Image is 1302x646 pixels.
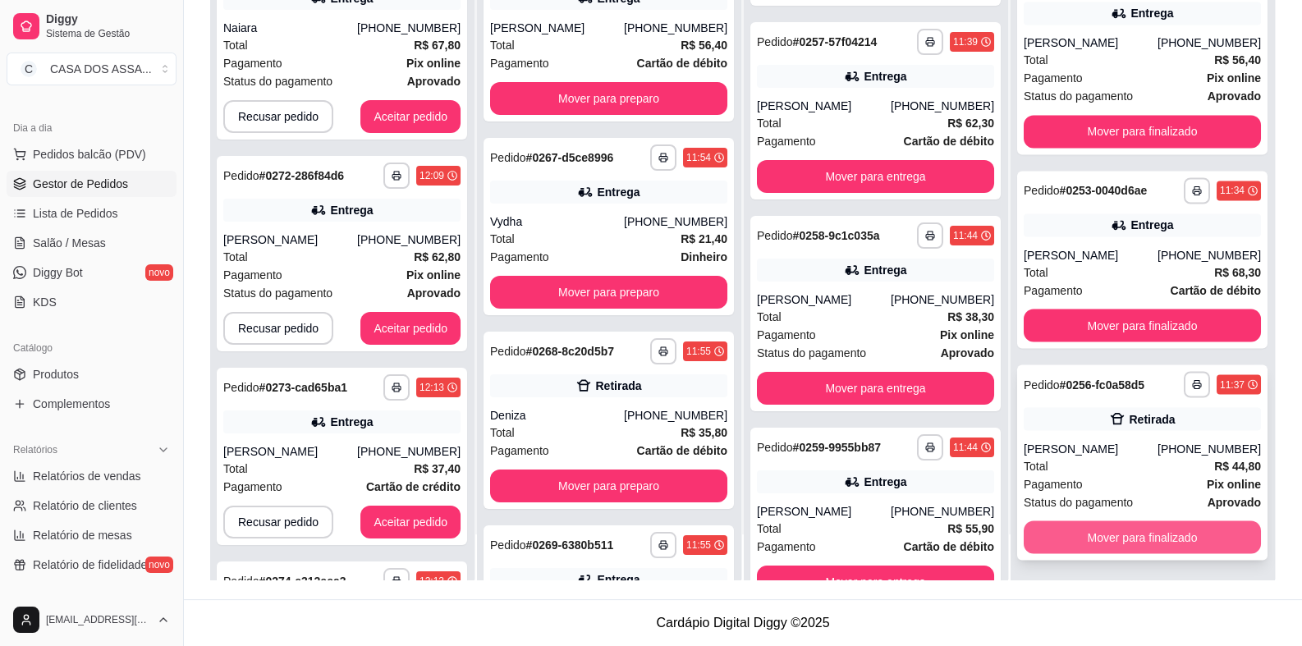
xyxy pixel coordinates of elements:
div: 11:34 [1220,184,1245,197]
div: 11:37 [1220,378,1245,391]
strong: R$ 21,40 [681,232,727,245]
span: Pedido [1024,184,1060,197]
span: Status do pagamento [223,284,332,302]
button: Aceitar pedido [360,506,461,538]
span: Status do pagamento [223,72,332,90]
strong: # 0267-d5ce8996 [526,151,614,164]
span: Total [1024,456,1048,474]
strong: # 0257-57f04214 [793,35,878,48]
span: Pedido [223,575,259,588]
div: 11:55 [686,345,711,358]
strong: Pix online [406,268,461,282]
strong: Cartão de débito [637,444,727,457]
div: [PHONE_NUMBER] [1158,34,1261,51]
div: Entrega [597,184,640,200]
span: Pagamento [490,54,549,72]
div: Naiara [223,20,357,36]
strong: Cartão de débito [904,540,994,553]
strong: # 0258-9c1c035a [793,229,880,242]
span: Sistema de Gestão [46,27,170,40]
strong: # 0259-9955bb87 [793,441,881,454]
div: 12:13 [419,381,444,394]
span: Pagamento [223,54,282,72]
span: [EMAIL_ADDRESS][DOMAIN_NAME] [46,613,150,626]
div: [PHONE_NUMBER] [624,213,727,230]
div: Entrega [330,414,373,430]
span: Pagamento [757,538,816,556]
div: [PERSON_NAME] [490,20,624,36]
footer: Cardápio Digital Diggy © 2025 [184,599,1302,646]
strong: Pix online [1207,477,1261,490]
span: Diggy Bot [33,264,83,281]
div: CASA DOS ASSA ... [50,61,152,77]
a: Complementos [7,391,177,417]
div: Catálogo [7,335,177,361]
strong: R$ 35,80 [681,426,727,439]
strong: R$ 44,80 [1214,459,1261,472]
div: Entrega [864,68,906,85]
span: Pedido [757,35,793,48]
a: KDS [7,289,177,315]
button: Select a team [7,53,177,85]
div: Entrega [330,202,373,218]
button: Pedidos balcão (PDV) [7,141,177,167]
span: Relatórios de vendas [33,468,141,484]
strong: # 0268-8c20d5b7 [526,345,614,358]
span: Total [223,460,248,478]
strong: R$ 38,30 [947,310,994,323]
button: Aceitar pedido [360,100,461,133]
strong: R$ 55,90 [947,522,994,535]
strong: Cartão de débito [904,135,994,148]
span: Pedido [223,381,259,394]
strong: Cartão de crédito [366,480,461,493]
span: Diggy [46,12,170,27]
span: Pedidos balcão (PDV) [33,146,146,163]
div: [PERSON_NAME] [223,231,357,248]
span: Total [490,424,515,442]
div: Entrega [1130,5,1173,21]
button: Recusar pedido [223,506,333,538]
strong: R$ 56,40 [681,39,727,52]
span: Lista de Pedidos [33,205,118,222]
span: Complementos [33,396,110,412]
a: Produtos [7,361,177,387]
div: 11:44 [953,441,978,454]
a: Relatório de fidelidadenovo [7,552,177,578]
div: 12:09 [419,169,444,182]
strong: aprovado [407,286,461,300]
span: Status do pagamento [1024,493,1133,511]
a: Relatórios de vendas [7,463,177,489]
span: Pagamento [223,266,282,284]
span: Relatórios [13,443,57,456]
strong: Dinheiro [681,250,727,263]
span: Pedido [223,169,259,182]
span: C [21,61,37,77]
div: 11:44 [953,229,978,242]
strong: Pix online [406,57,461,70]
div: Entrega [864,474,906,490]
span: KDS [33,294,57,310]
div: 11:39 [953,35,978,48]
div: [PERSON_NAME] [1024,34,1158,51]
strong: aprovado [407,75,461,88]
strong: # 0274-e312eea3 [259,575,346,588]
div: Vydha [490,213,624,230]
div: 11:54 [686,151,711,164]
div: [PHONE_NUMBER] [357,231,461,248]
div: [PHONE_NUMBER] [891,98,994,114]
a: Relatório de clientes [7,493,177,519]
div: [PERSON_NAME] [757,291,891,308]
strong: aprovado [1208,495,1261,508]
span: Produtos [33,366,79,383]
button: Mover para preparo [490,276,727,309]
span: Status do pagamento [1024,87,1133,105]
strong: R$ 67,80 [414,39,461,52]
span: Status do pagamento [757,344,866,362]
button: Mover para entrega [757,566,994,598]
div: 11:55 [686,538,711,552]
span: Total [757,520,782,538]
div: [PHONE_NUMBER] [891,291,994,308]
span: Total [1024,263,1048,281]
span: Relatório de mesas [33,527,132,543]
div: Entrega [1130,217,1173,233]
